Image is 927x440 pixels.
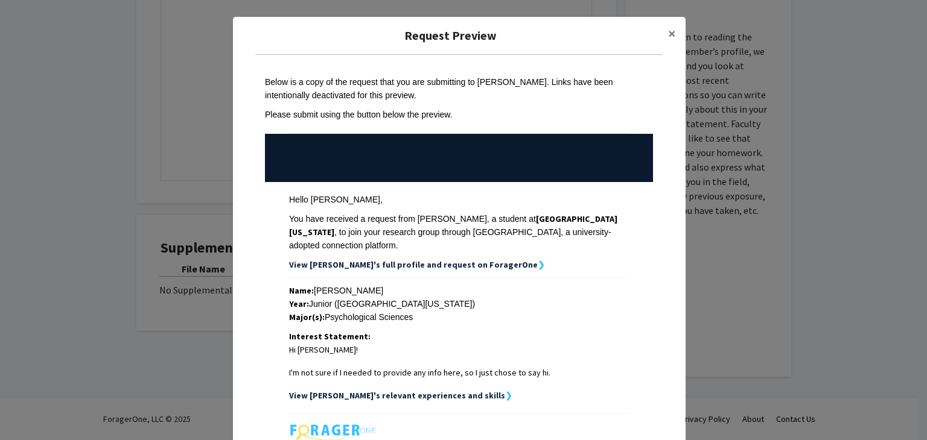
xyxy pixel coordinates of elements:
[289,212,629,252] div: You have received a request from [PERSON_NAME], a student at , to join your research group throug...
[289,193,629,206] div: Hello [PERSON_NAME],
[505,390,512,401] strong: ❯
[289,298,309,309] strong: Year:
[658,17,686,51] button: Close
[243,27,658,45] h5: Request Preview
[538,259,545,270] strong: ❯
[668,24,676,43] span: ×
[289,259,538,270] strong: View [PERSON_NAME]'s full profile and request on ForagerOne
[265,108,653,121] div: Please submit using the button below the preview.
[289,297,629,310] div: Junior ([GEOGRAPHIC_DATA][US_STATE])
[289,284,629,297] div: [PERSON_NAME]
[289,331,371,342] strong: Interest Statement:
[289,366,629,379] p: I'm not sure if I needed to provide any info here, so I just chose to say hi.
[289,310,629,324] div: Psychological Sciences
[265,75,653,102] div: Below is a copy of the request that you are submitting to [PERSON_NAME]. Links have been intentio...
[289,312,325,322] strong: Major(s):
[289,390,505,401] strong: View [PERSON_NAME]'s relevant experiences and skills
[289,285,314,296] strong: Name:
[9,386,51,431] iframe: Chat
[289,343,629,356] p: Hi [PERSON_NAME]!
